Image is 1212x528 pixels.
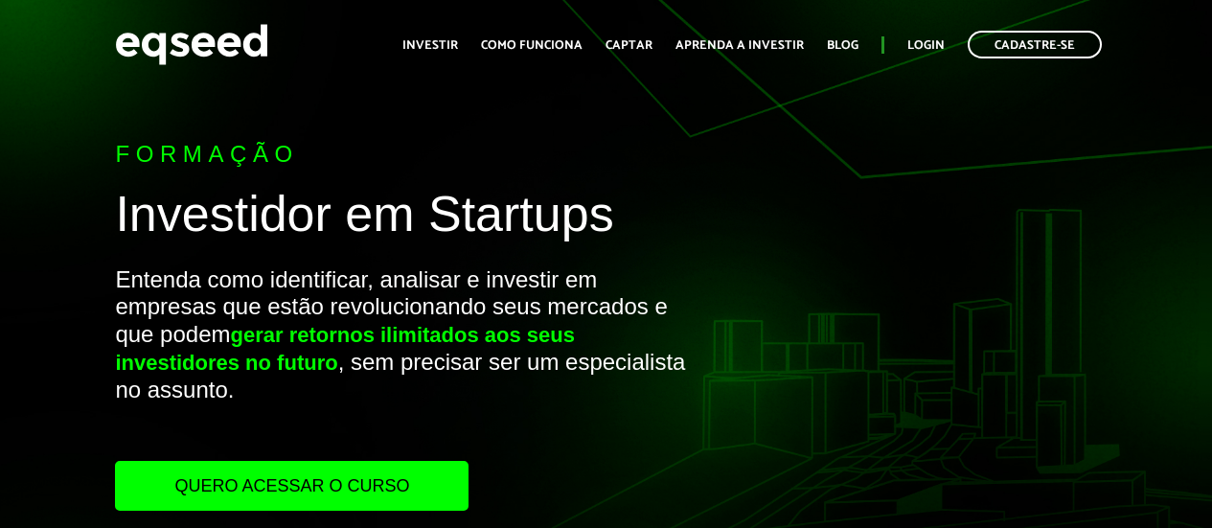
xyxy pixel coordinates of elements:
a: Captar [606,39,652,52]
p: Entenda como identificar, analisar e investir em empresas que estão revolucionando seus mercados ... [115,266,693,462]
a: Quero acessar o curso [115,461,469,511]
a: Aprenda a investir [675,39,804,52]
a: Blog [827,39,858,52]
a: Cadastre-se [968,31,1102,58]
img: EqSeed [115,19,268,70]
a: Investir [402,39,458,52]
a: Como funciona [481,39,583,52]
strong: gerar retornos ilimitados aos seus investidores no futuro [115,323,575,375]
h1: Investidor em Startups [115,187,693,251]
p: Formação [115,141,693,169]
a: Login [907,39,945,52]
